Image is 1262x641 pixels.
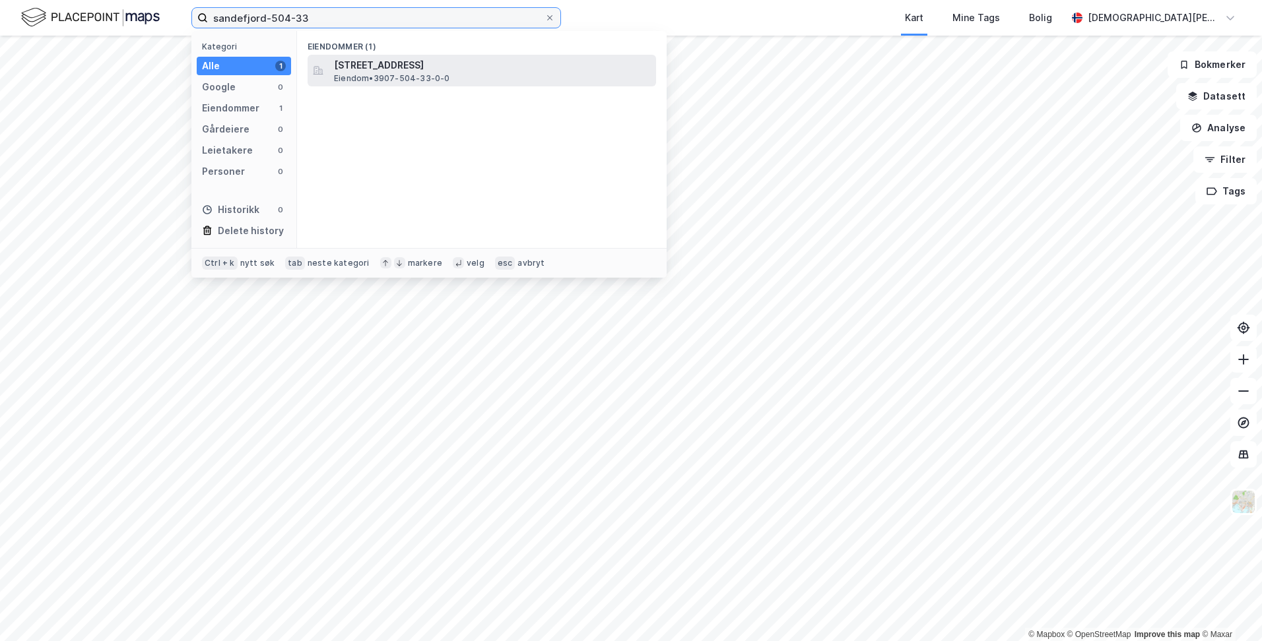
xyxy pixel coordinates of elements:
[285,257,305,270] div: tab
[240,258,275,268] div: nytt søk
[467,258,484,268] div: velg
[218,223,284,239] div: Delete history
[1029,10,1052,26] div: Bolig
[1028,630,1065,639] a: Mapbox
[1168,51,1257,78] button: Bokmerker
[1088,10,1220,26] div: [DEMOGRAPHIC_DATA][PERSON_NAME]
[202,142,253,158] div: Leietakere
[952,10,1000,26] div: Mine Tags
[275,166,286,177] div: 0
[1176,83,1257,109] button: Datasett
[202,257,238,270] div: Ctrl + k
[202,164,245,179] div: Personer
[202,202,259,218] div: Historikk
[1193,146,1257,173] button: Filter
[308,258,370,268] div: neste kategori
[208,8,545,28] input: Søk på adresse, matrikkel, gårdeiere, leietakere eller personer
[202,121,249,137] div: Gårdeiere
[334,73,450,84] span: Eiendom • 3907-504-33-0-0
[202,42,291,51] div: Kategori
[275,124,286,135] div: 0
[275,103,286,113] div: 1
[202,58,220,74] div: Alle
[905,10,923,26] div: Kart
[297,31,667,55] div: Eiendommer (1)
[275,82,286,92] div: 0
[21,6,160,29] img: logo.f888ab2527a4732fd821a326f86c7f29.svg
[275,145,286,156] div: 0
[1195,178,1257,204] button: Tags
[517,258,545,268] div: avbryt
[1196,578,1262,641] div: Kontrollprogram for chat
[202,100,259,116] div: Eiendommer
[1135,630,1200,639] a: Improve this map
[275,61,286,71] div: 1
[1196,578,1262,641] iframe: Chat Widget
[1180,115,1257,141] button: Analyse
[275,204,286,215] div: 0
[495,257,515,270] div: esc
[1067,630,1131,639] a: OpenStreetMap
[334,57,651,73] span: [STREET_ADDRESS]
[1231,489,1256,514] img: Z
[202,79,236,95] div: Google
[408,258,442,268] div: markere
